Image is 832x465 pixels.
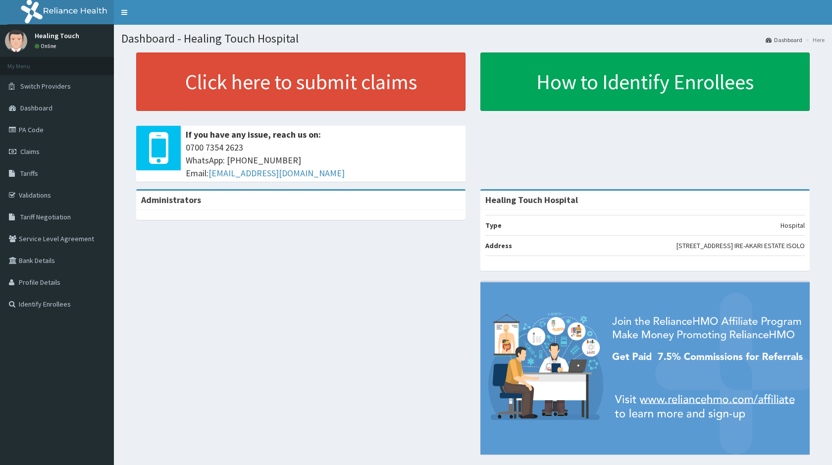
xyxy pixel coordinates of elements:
[5,30,27,52] img: User Image
[780,220,805,230] p: Hospital
[480,282,810,455] img: provider-team-banner.png
[35,32,79,39] p: Healing Touch
[136,52,466,111] a: Click here to submit claims
[485,221,502,230] b: Type
[121,32,825,45] h1: Dashboard - Healing Touch Hospital
[20,212,71,221] span: Tariff Negotiation
[766,36,802,44] a: Dashboard
[20,169,38,178] span: Tariffs
[485,194,578,206] strong: Healing Touch Hospital
[803,36,825,44] li: Here
[186,141,461,179] span: 0700 7354 2623 WhatsApp: [PHONE_NUMBER] Email:
[35,43,58,50] a: Online
[20,147,40,156] span: Claims
[676,241,805,251] p: [STREET_ADDRESS] IRE-AKARI ESTATE ISOLO
[20,103,52,112] span: Dashboard
[186,129,321,140] b: If you have any issue, reach us on:
[208,167,345,179] a: [EMAIL_ADDRESS][DOMAIN_NAME]
[485,241,512,250] b: Address
[20,82,71,91] span: Switch Providers
[480,52,810,111] a: How to Identify Enrollees
[141,194,201,206] b: Administrators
